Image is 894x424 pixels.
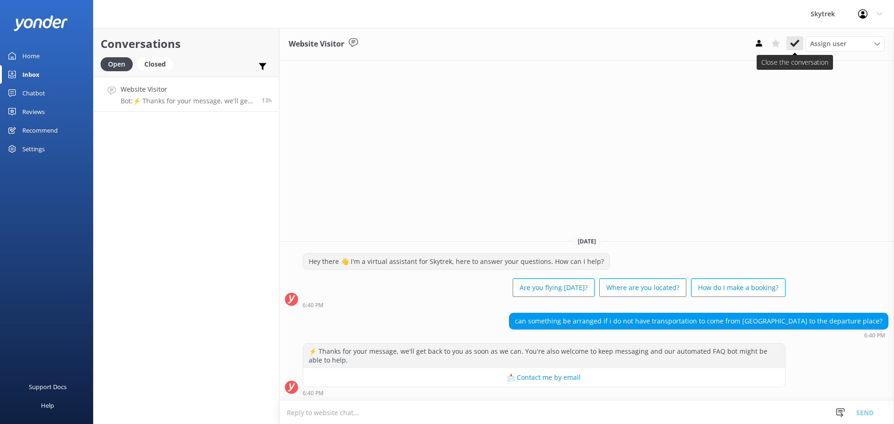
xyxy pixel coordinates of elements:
button: Are you flying [DATE]? [513,278,595,297]
span: [DATE] [572,237,602,245]
div: 06:40pm 11-Aug-2025 (UTC +12:00) Pacific/Auckland [509,332,888,338]
strong: 6:40 PM [864,333,885,338]
div: Closed [137,57,173,71]
div: Support Docs [29,377,67,396]
div: Inbox [22,65,40,84]
div: Reviews [22,102,45,121]
div: Hey there 👋 I'm a virtual assistant for Skytrek, here to answer your questions. How can I help? [303,254,610,269]
h2: Conversations [101,35,272,53]
div: Assign User [806,36,885,51]
div: Settings [22,140,45,158]
a: Open [101,59,137,69]
div: 06:40pm 11-Aug-2025 (UTC +12:00) Pacific/Auckland [303,302,786,308]
p: Bot: ⚡ Thanks for your message, we'll get back to you as soon as we can. You're also welcome to k... [121,97,255,105]
div: Chatbot [22,84,45,102]
strong: 6:40 PM [303,390,324,396]
div: Home [22,47,40,65]
h3: Website Visitor [289,38,344,50]
button: 📩 Contact me by email [303,368,785,387]
a: Closed [137,59,177,69]
span: 06:40pm 11-Aug-2025 (UTC +12:00) Pacific/Auckland [262,96,272,104]
strong: 6:40 PM [303,303,324,308]
div: ⚡ Thanks for your message, we'll get back to you as soon as we can. You're also welcome to keep m... [303,343,785,368]
div: Open [101,57,133,71]
img: yonder-white-logo.png [14,15,68,31]
a: Website VisitorBot:⚡ Thanks for your message, we'll get back to you as soon as we can. You're als... [94,77,279,112]
h4: Website Visitor [121,84,255,94]
button: How do I make a booking? [691,278,786,297]
div: can something be arranged if i do not have transportation to come from [GEOGRAPHIC_DATA] to the d... [509,313,888,329]
div: Help [41,396,54,415]
span: Assign user [810,39,847,49]
div: Recommend [22,121,58,140]
div: 06:40pm 11-Aug-2025 (UTC +12:00) Pacific/Auckland [303,390,786,396]
button: Where are you located? [599,278,686,297]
